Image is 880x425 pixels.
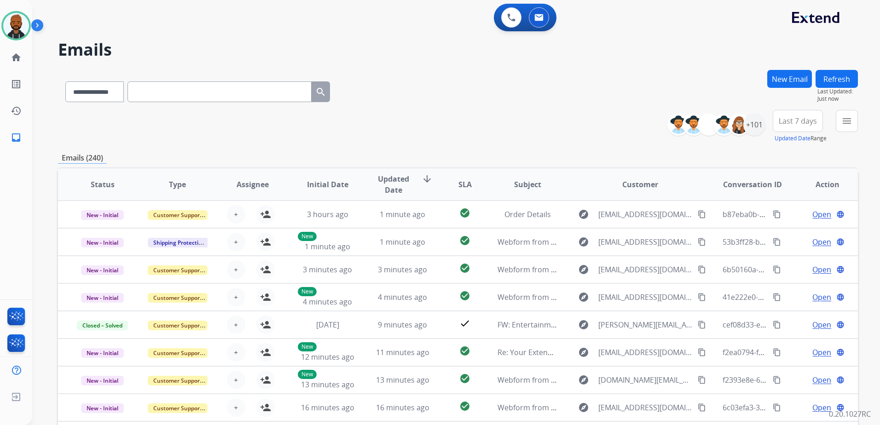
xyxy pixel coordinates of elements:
[260,209,271,220] mat-icon: person_add
[773,321,781,329] mat-icon: content_copy
[260,292,271,303] mat-icon: person_add
[148,210,208,220] span: Customer Support
[498,347,596,357] span: Re: Your Extend Virtual Card
[58,40,858,59] h2: Emails
[458,179,472,190] span: SLA
[836,403,845,412] mat-icon: language
[723,347,861,357] span: f2ea0794-f390-4e96-9e57-c8a94134b040
[504,209,551,219] span: Order Details
[829,408,871,419] p: 0.20.1027RC
[11,79,22,90] mat-icon: list_alt
[148,403,208,413] span: Customer Support
[836,265,845,274] mat-icon: language
[723,264,860,275] span: 6b50160a-212f-4e87-8f74-08ecc1a40c9a
[459,207,470,218] mat-icon: check_circle
[836,210,845,218] mat-icon: language
[376,347,429,357] span: 11 minutes ago
[836,238,845,246] mat-icon: language
[301,352,354,362] span: 12 minutes ago
[812,319,831,330] span: Open
[773,403,781,412] mat-icon: content_copy
[227,288,245,306] button: +
[148,348,208,358] span: Customer Support
[148,321,208,330] span: Customer Support
[459,235,470,246] mat-icon: check_circle
[305,241,350,252] span: 1 minute ago
[227,260,245,279] button: +
[817,95,858,103] span: Just now
[836,293,845,301] mat-icon: language
[169,179,186,190] span: Type
[598,292,693,303] span: [EMAIL_ADDRESS][DOMAIN_NAME]
[698,403,706,412] mat-icon: content_copy
[775,134,827,142] span: Range
[773,210,781,218] mat-icon: content_copy
[227,205,245,224] button: +
[698,293,706,301] mat-icon: content_copy
[3,13,29,39] img: avatar
[459,345,470,356] mat-icon: check_circle
[578,402,589,413] mat-icon: explore
[378,320,427,330] span: 9 minutes ago
[498,375,764,385] span: Webform from [DOMAIN_NAME][EMAIL_ADDRESS][DOMAIN_NAME] on [DATE]
[498,237,706,247] span: Webform from [EMAIL_ADDRESS][DOMAIN_NAME] on [DATE]
[773,376,781,384] mat-icon: content_copy
[723,237,855,247] span: 53b3ff28-bf5c-427c-9f80-ff2a90967de8
[77,321,128,330] span: Closed – Solved
[234,347,238,358] span: +
[698,238,706,246] mat-icon: content_copy
[227,398,245,417] button: +
[841,115,852,126] mat-icon: menu
[812,236,831,247] span: Open
[598,374,693,385] span: [DOMAIN_NAME][EMAIL_ADDRESS][DOMAIN_NAME]
[234,374,238,385] span: +
[723,292,860,302] span: 41e222e0-468c-4ef3-a3ac-0895c3279baf
[301,379,354,390] span: 13 minutes ago
[459,401,470,412] mat-icon: check_circle
[148,293,208,303] span: Customer Support
[307,209,348,219] span: 3 hours ago
[578,236,589,247] mat-icon: explore
[498,264,706,275] span: Webform from [EMAIL_ADDRESS][DOMAIN_NAME] on [DATE]
[498,320,668,330] span: FW: Entertainment center ph# [PHONE_NUMBER]
[260,319,271,330] mat-icon: person_add
[315,86,326,98] mat-icon: search
[598,236,693,247] span: [EMAIL_ADDRESS][DOMAIN_NAME]
[723,209,865,219] span: b87eba0b-a2b0-4413-b497-c7065b8bf500
[298,287,317,296] p: New
[234,264,238,275] span: +
[234,292,238,303] span: +
[227,371,245,389] button: +
[723,375,861,385] span: f2393e8e-6329-475d-b4bf-3236191b818f
[227,343,245,362] button: +
[260,347,271,358] mat-icon: person_add
[698,210,706,218] mat-icon: content_copy
[817,88,858,95] span: Last Updated:
[148,238,211,247] span: Shipping Protection
[260,374,271,385] mat-icon: person_add
[775,135,811,142] button: Updated Date
[260,236,271,247] mat-icon: person_add
[81,238,124,247] span: New - Initial
[11,52,22,63] mat-icon: home
[578,319,589,330] mat-icon: explore
[81,265,124,275] span: New - Initial
[380,237,425,247] span: 1 minute ago
[723,320,858,330] span: cef08d33-eca7-4193-8dc4-7fe6f41e8a0e
[723,402,861,413] span: 6c03efa3-37b4-484d-96b7-72c85e29d4fc
[459,318,470,329] mat-icon: check
[836,348,845,356] mat-icon: language
[81,403,124,413] span: New - Initial
[227,316,245,334] button: +
[514,179,541,190] span: Subject
[836,321,845,329] mat-icon: language
[578,374,589,385] mat-icon: explore
[91,179,115,190] span: Status
[378,264,427,275] span: 3 minutes ago
[773,293,781,301] mat-icon: content_copy
[459,263,470,274] mat-icon: check_circle
[227,233,245,251] button: +
[698,321,706,329] mat-icon: content_copy
[773,348,781,356] mat-icon: content_copy
[773,265,781,274] mat-icon: content_copy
